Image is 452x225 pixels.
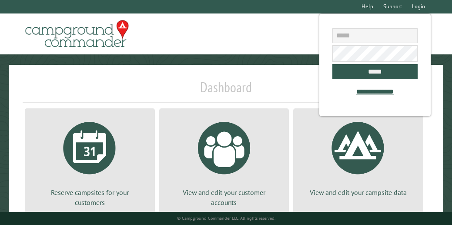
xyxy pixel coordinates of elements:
[170,188,279,207] p: View and edit your customer accounts
[304,188,413,197] p: View and edit your campsite data
[35,188,144,207] p: Reserve campsites for your customers
[23,79,429,103] h1: Dashboard
[177,215,275,221] small: © Campground Commander LLC. All rights reserved.
[304,115,413,197] a: View and edit your campsite data
[35,115,144,207] a: Reserve campsites for your customers
[23,17,131,51] img: Campground Commander
[170,115,279,207] a: View and edit your customer accounts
